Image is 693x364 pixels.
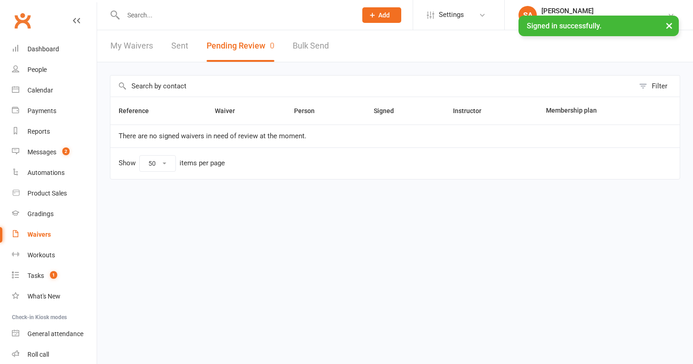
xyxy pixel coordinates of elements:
[27,210,54,217] div: Gradings
[518,6,537,24] div: SA
[180,159,225,167] div: items per page
[27,107,56,114] div: Payments
[27,169,65,176] div: Automations
[27,148,56,156] div: Messages
[538,97,652,125] th: Membership plan
[12,39,97,60] a: Dashboard
[27,272,44,279] div: Tasks
[119,105,159,116] button: Reference
[110,30,153,62] a: My Waivers
[27,293,60,300] div: What's New
[378,11,390,19] span: Add
[110,76,634,97] input: Search by contact
[294,107,325,114] span: Person
[27,251,55,259] div: Workouts
[362,7,401,23] button: Add
[12,163,97,183] a: Automations
[439,5,464,25] span: Settings
[50,271,57,279] span: 1
[27,128,50,135] div: Reports
[27,66,47,73] div: People
[374,105,404,116] button: Signed
[12,60,97,80] a: People
[12,142,97,163] a: Messages 2
[119,155,225,172] div: Show
[374,107,404,114] span: Signed
[27,45,59,53] div: Dashboard
[541,15,667,23] div: Black Belt Martial Arts [GEOGRAPHIC_DATA]
[652,81,667,92] div: Filter
[527,22,601,30] span: Signed in successfully.
[270,41,274,50] span: 0
[27,87,53,94] div: Calendar
[12,121,97,142] a: Reports
[207,30,274,62] button: Pending Review0
[12,286,97,307] a: What's New
[12,101,97,121] a: Payments
[27,351,49,358] div: Roll call
[453,107,491,114] span: Instructor
[12,324,97,344] a: General attendance kiosk mode
[11,9,34,32] a: Clubworx
[110,125,680,147] td: There are no signed waivers in need of review at the moment.
[27,231,51,238] div: Waivers
[12,183,97,204] a: Product Sales
[171,30,188,62] a: Sent
[541,7,667,15] div: [PERSON_NAME]
[27,190,67,197] div: Product Sales
[453,105,491,116] button: Instructor
[12,80,97,101] a: Calendar
[661,16,677,35] button: ×
[293,30,329,62] a: Bulk Send
[215,105,245,116] button: Waiver
[215,107,245,114] span: Waiver
[62,147,70,155] span: 2
[120,9,350,22] input: Search...
[12,204,97,224] a: Gradings
[27,330,83,337] div: General attendance
[294,105,325,116] button: Person
[12,266,97,286] a: Tasks 1
[119,107,159,114] span: Reference
[12,245,97,266] a: Workouts
[12,224,97,245] a: Waivers
[634,76,680,97] button: Filter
